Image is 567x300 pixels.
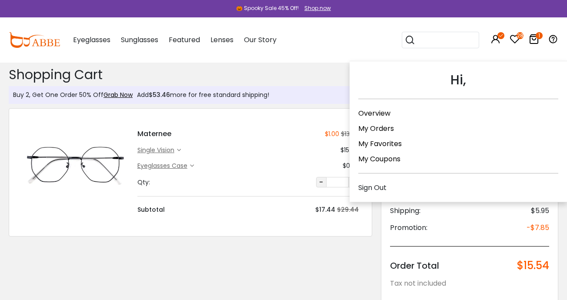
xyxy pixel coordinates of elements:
div: $13.00 [339,130,359,139]
div: Qty: [137,178,150,187]
a: Shop now [300,4,331,12]
h4: Maternee [137,129,171,139]
a: My Orders [358,123,394,133]
div: $15.49 [340,146,359,155]
div: $29.44 [337,205,359,214]
a: My Favorites [358,139,402,149]
span: Shipping: [390,206,420,216]
a: Overview [358,108,390,118]
span: Promotion: [390,223,427,233]
div: 🎃 Spooky Sale 45% Off! [236,4,299,12]
h2: Shopping Cart [9,67,372,83]
span: Featured [169,35,200,45]
div: $1.00 [325,130,339,139]
a: Grab Now [103,90,133,99]
a: 1 [529,36,539,46]
span: $5.95 [531,206,549,216]
div: Eyeglasses Case [137,161,190,170]
span: -$7.85 [527,223,549,233]
div: Tax not included [390,278,549,289]
a: 28 [510,36,520,46]
button: - [316,177,327,187]
span: $53.46 [149,90,170,99]
div: $0.95 [343,161,359,170]
span: $15.54 [517,260,549,272]
div: Shop now [304,4,331,12]
span: Our Story [244,35,277,45]
span: Sunglasses [121,35,158,45]
div: Subtotal [137,205,165,214]
div: Buy 2, Get One Order 50% Off [13,90,133,100]
span: Eyeglasses [73,35,110,45]
img: abbeglasses.com [9,32,60,48]
button: + [348,177,359,187]
i: 1 [536,32,543,39]
span: Order Total [390,260,439,272]
div: Sign Out [358,182,558,193]
div: $17.44 [315,205,335,214]
div: single vision [137,146,177,155]
i: 28 [517,32,524,39]
div: Add more for free standard shipping! [133,90,269,100]
a: My Coupons [358,154,400,164]
span: Lenses [210,35,233,45]
div: Hi, [358,70,558,99]
img: Maternee [22,139,129,192]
